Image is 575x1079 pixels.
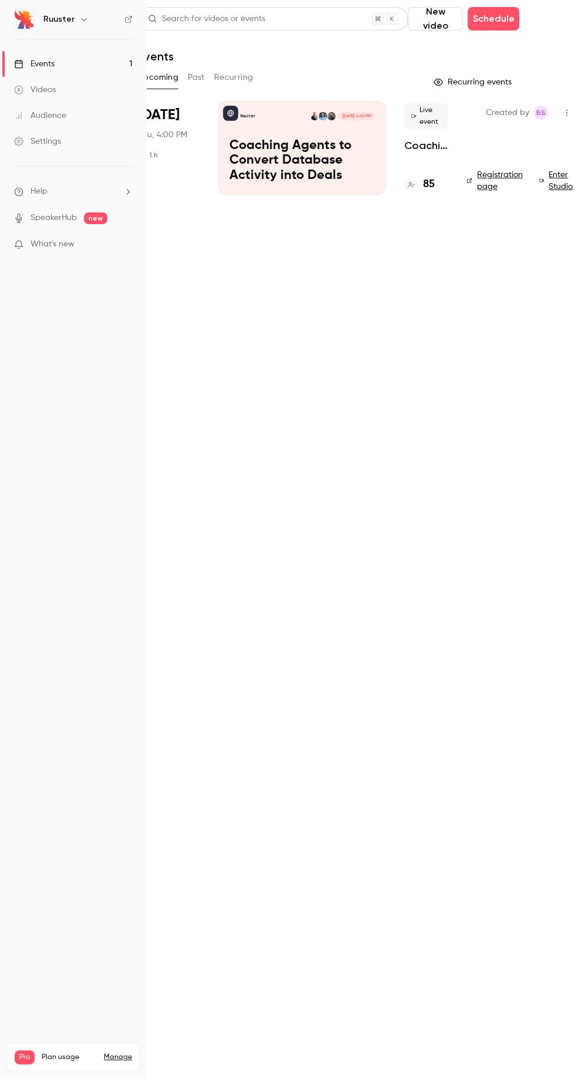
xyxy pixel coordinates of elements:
iframe: Noticeable Trigger [119,239,133,250]
button: Upcoming [138,68,178,87]
span: Thu, 4:00 PM [138,129,187,141]
div: 1 h [138,150,158,160]
div: Search for videos or events [148,13,265,25]
span: BS [536,106,546,120]
button: New video [408,7,463,31]
h4: 85 [423,177,435,192]
h1: Events [138,49,174,63]
img: Justin Havre [310,112,319,120]
img: Brett Siegal [327,112,336,120]
span: [DATE] 4:00 PM [339,112,374,120]
span: new [84,212,107,224]
button: Recurring [214,68,253,87]
button: Schedule [468,7,519,31]
a: SpeakerHub [31,212,77,224]
a: Manage [104,1053,132,1062]
a: 85 [404,177,435,192]
div: Audience [14,110,66,121]
div: Aug 14 Thu, 4:00 PM (America/Chicago) [138,101,199,195]
span: What's new [31,238,75,251]
button: Recurring events [428,73,519,92]
li: help-dropdown-opener [14,185,133,198]
button: Past [188,68,205,87]
span: [DATE] [138,106,180,124]
span: Created by [486,106,529,120]
div: Settings [14,136,61,147]
img: Ruuster [15,10,33,29]
a: Coaching Agents to Convert Database Activity into Deals [404,138,448,153]
span: Brett Siegal [534,106,548,120]
span: Help [31,185,48,198]
span: Live event [404,103,448,129]
p: Ruuster [241,113,255,119]
span: Plan usage [42,1053,97,1062]
a: Coaching Agents to Convert Database Activity into DealsRuusterBrett SiegalJustin BensonJustin Hav... [218,101,385,195]
div: Events [14,58,55,70]
img: Justin Benson [319,112,327,120]
p: Coaching Agents to Convert Database Activity into Deals [229,138,374,184]
h6: Ruuster [43,13,75,25]
span: Pro [15,1050,35,1064]
a: Registration page [466,169,525,192]
div: Videos [14,84,56,96]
